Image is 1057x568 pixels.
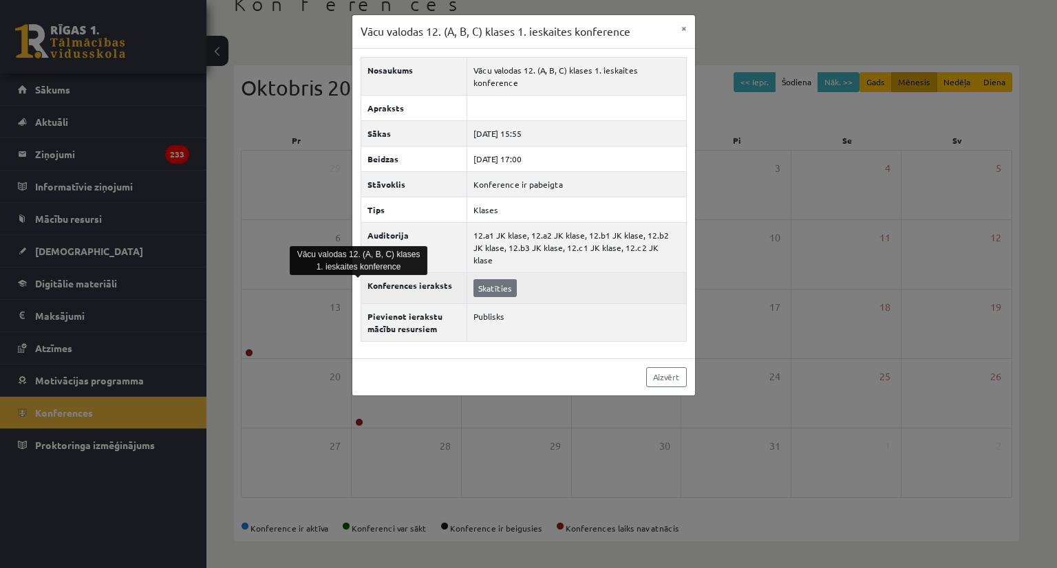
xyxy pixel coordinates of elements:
[467,120,686,146] td: [DATE] 15:55
[290,246,427,275] div: Vācu valodas 12. (A, B, C) klases 1. ieskaites konference
[467,171,686,197] td: Konference ir pabeigta
[361,95,467,120] th: Apraksts
[473,279,517,297] a: Skatīties
[361,197,467,222] th: Tips
[673,15,695,41] button: ×
[467,146,686,171] td: [DATE] 17:00
[361,222,467,272] th: Auditorija
[467,303,686,341] td: Publisks
[361,303,467,341] th: Pievienot ierakstu mācību resursiem
[361,57,467,95] th: Nosaukums
[467,222,686,272] td: 12.a1 JK klase, 12.a2 JK klase, 12.b1 JK klase, 12.b2 JK klase, 12.b3 JK klase, 12.c1 JK klase, 1...
[467,57,686,95] td: Vācu valodas 12. (A, B, C) klases 1. ieskaites konference
[361,120,467,146] th: Sākas
[646,367,687,387] a: Aizvērt
[361,146,467,171] th: Beidzas
[467,197,686,222] td: Klases
[361,171,467,197] th: Stāvoklis
[361,272,467,303] th: Konferences ieraksts
[361,23,630,40] h3: Vācu valodas 12. (A, B, C) klases 1. ieskaites konference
